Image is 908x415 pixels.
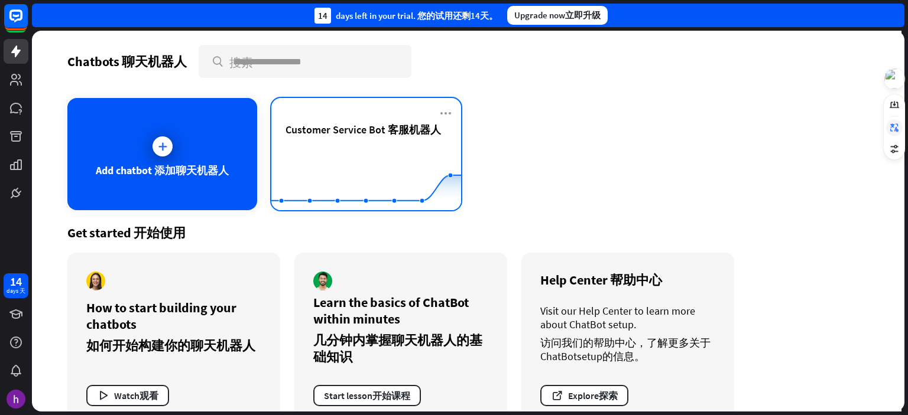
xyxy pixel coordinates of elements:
[20,287,25,295] span: 天
[540,385,628,406] button: Explore 探索
[134,224,186,241] span: 开始使用
[67,53,187,70] div: Chatbots
[154,164,229,177] span: 添加聊天机器人
[610,272,662,288] span: 帮助中心
[140,390,158,401] span: 观看
[4,273,28,298] a: 14 days 天
[417,10,498,21] span: 您的试用还剩14天。
[314,8,498,24] div: days left in your trial.
[540,304,715,368] div: Visit our Help Center to learn more about ChatBot setup.
[96,164,229,177] div: Add chatbot
[540,272,715,288] div: Help Center
[7,287,25,295] div: days
[313,272,332,290] img: author
[388,123,441,136] span: 客服机器人
[314,8,331,24] div: 14
[313,294,488,370] div: Learn the basics of ChatBot within minutes
[313,332,482,365] span: 几分钟内掌握聊天机器人的基础知识
[599,390,618,401] span: 探索
[10,276,22,287] div: 14
[540,336,711,363] span: 访问我们的帮助中心，了解更多关于ChatBotsetup的信息。
[565,9,601,21] span: 立即升级
[9,5,45,40] button: Open LiveChat chat widget
[86,337,255,354] span: 如何开始构建你的聊天机器人
[86,385,169,406] button: Watch 观看
[313,385,421,406] button: Start lesson 开始课程
[507,6,608,25] div: Upgrade now
[372,390,410,401] span: 开始课程
[286,123,441,136] span: Customer Service Bot
[122,53,187,70] span: 聊天机器人
[86,272,105,290] img: author
[86,299,261,358] div: How to start building your chatbots
[67,224,869,241] div: Get started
